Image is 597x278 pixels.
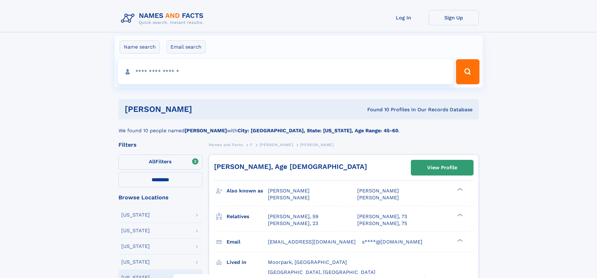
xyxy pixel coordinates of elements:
[456,59,479,84] button: Search Button
[121,260,150,265] div: [US_STATE]
[120,40,160,54] label: Name search
[357,213,407,220] a: [PERSON_NAME], 73
[357,220,407,227] a: [PERSON_NAME], 75
[118,59,453,84] input: search input
[268,269,375,275] span: [GEOGRAPHIC_DATA], [GEOGRAPHIC_DATA]
[121,228,150,233] div: [US_STATE]
[268,259,347,265] span: Moorpark, [GEOGRAPHIC_DATA]
[227,257,268,268] h3: Lived in
[118,155,202,170] label: Filters
[118,119,479,134] div: We found 10 people named with .
[250,143,253,147] span: F
[227,211,268,222] h3: Relatives
[456,213,463,217] div: ❯
[268,239,356,245] span: [EMAIL_ADDRESS][DOMAIN_NAME]
[227,237,268,247] h3: Email
[250,141,253,149] a: F
[259,141,293,149] a: [PERSON_NAME]
[118,142,202,148] div: Filters
[268,213,318,220] a: [PERSON_NAME], 59
[227,186,268,196] h3: Also known as
[456,238,463,242] div: ❯
[238,128,398,134] b: City: [GEOGRAPHIC_DATA], State: [US_STATE], Age Range: 45-60
[166,40,206,54] label: Email search
[125,105,280,113] h1: [PERSON_NAME]
[411,160,473,175] a: View Profile
[456,187,463,191] div: ❯
[427,160,457,175] div: View Profile
[268,195,310,201] span: [PERSON_NAME]
[259,143,293,147] span: [PERSON_NAME]
[268,188,310,194] span: [PERSON_NAME]
[300,143,334,147] span: [PERSON_NAME]
[429,10,479,25] a: Sign Up
[214,163,367,170] a: [PERSON_NAME], Age [DEMOGRAPHIC_DATA]
[209,141,243,149] a: Names and Facts
[121,212,150,218] div: [US_STATE]
[379,10,429,25] a: Log In
[268,220,318,227] a: [PERSON_NAME], 23
[118,10,209,27] img: Logo Names and Facts
[121,244,150,249] div: [US_STATE]
[118,195,202,200] div: Browse Locations
[357,188,399,194] span: [PERSON_NAME]
[185,128,227,134] b: [PERSON_NAME]
[149,159,155,165] span: All
[280,106,473,113] div: Found 10 Profiles In Our Records Database
[357,195,399,201] span: [PERSON_NAME]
